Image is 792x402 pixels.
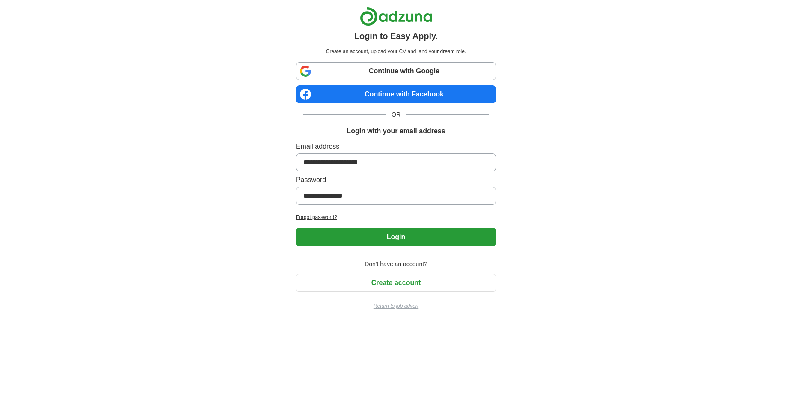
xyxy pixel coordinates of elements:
span: Don't have an account? [359,260,433,269]
a: Continue with Google [296,62,496,80]
button: Login [296,228,496,246]
h1: Login with your email address [347,126,445,136]
p: Create an account, upload your CV and land your dream role. [298,48,494,55]
label: Password [296,175,496,185]
a: Forgot password? [296,213,496,221]
label: Email address [296,141,496,152]
a: Return to job advert [296,302,496,310]
button: Create account [296,274,496,292]
span: OR [386,110,406,119]
h1: Login to Easy Apply. [354,30,438,42]
a: Continue with Facebook [296,85,496,103]
img: Adzuna logo [360,7,433,26]
a: Create account [296,279,496,286]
